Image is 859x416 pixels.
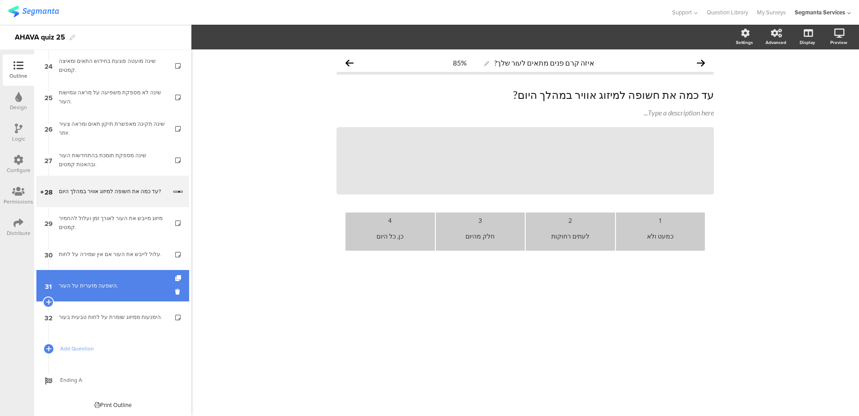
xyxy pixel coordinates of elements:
[349,216,431,225] div: 4
[15,30,65,44] div: AHAVA quiz 25
[94,401,132,409] div: Print Outline
[36,176,189,207] a: 28 עד כמה את חשופה למיזוג אוויר במהלך היום?
[59,250,166,259] div: עלול לייבש את העור אם אין שמירה על לחות.
[59,214,166,232] div: מיזוג מייבש את העור לאורך זמן ועלול להחמיר קמטים.
[59,151,166,169] div: שינה מספקת תומכת בהתחדשות העור ובהאטת קמטים.
[36,364,189,396] a: Ending A
[7,166,31,174] div: Configure
[494,58,594,67] span: איזה קרם פנים מתאים לעור שלך?
[9,72,27,80] div: Outline
[36,144,189,176] a: 27 שינה מספקת תומכת בהתחדשות העור ובהאטת קמטים.
[36,81,189,113] a: 25 שינה לא מספקת משפיעה על מראה וגמישות העור.
[36,301,189,333] a: 32 הימנעות ממיזוג שומרת על לחות טבעית בעור.
[736,39,753,46] div: Settings
[59,88,166,106] div: שינה לא מספקת משפיעה על מראה וגמישות העור.
[45,281,52,291] span: 31
[44,155,52,165] span: 27
[175,288,183,296] i: Delete
[59,187,167,196] div: עד כמה את חשופה למיזוג אוויר במהלך היום?
[4,198,33,206] div: Permissions
[766,39,786,46] div: Advanced
[60,344,175,353] span: Add Question
[800,39,815,46] div: Display
[529,216,611,225] div: 2
[44,61,53,71] span: 24
[59,57,166,75] div: שינה מועטה פוגעת בחידוש התאים ומאיצה קמטים.
[337,88,714,102] p: עד כמה את חשופה למיזוג אוויר במהלך היום?
[439,225,522,247] div: חלק מהיום
[337,108,714,117] div: Type a description here...
[672,8,692,17] span: Support
[12,135,25,143] div: Logic
[795,8,845,17] div: Segmanta Services
[59,313,166,322] div: הימנעות ממיזוג שומרת על לחות טבעית בעור.
[36,239,189,270] a: 30 עלול לייבש את העור אם אין שמירה על לחות.
[44,186,53,196] span: 28
[7,229,31,237] div: Distribute
[44,124,53,133] span: 26
[44,312,53,322] span: 32
[44,218,53,228] span: 29
[59,281,166,290] div: השפעה מזערית על העור.
[36,50,189,81] a: 24 שינה מועטה פוגעת בחידוש התאים ומאיצה קמטים.
[44,92,53,102] span: 25
[44,249,53,259] span: 30
[620,225,702,247] div: כמעט ולא
[529,225,611,247] div: לעתים רחוקות
[349,225,431,247] div: כן, כל היום
[453,58,467,67] div: 85%
[439,216,522,225] div: 3
[60,376,175,385] span: Ending A
[10,103,27,111] div: Design
[36,207,189,239] a: 29 מיזוג מייבש את העור לאורך זמן ועלול להחמיר קמטים.
[36,113,189,144] a: 26 שינה תקינה מאפשרת תיקון תאים ומראה צעיר יותר.
[620,216,702,225] div: 1
[8,6,59,17] img: segmanta logo
[830,39,847,46] div: Preview
[175,275,183,281] i: Duplicate
[59,119,166,137] div: שינה תקינה מאפשרת תיקון תאים ומראה צעיר יותר.
[36,270,189,301] a: 31 השפעה מזערית על העור.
